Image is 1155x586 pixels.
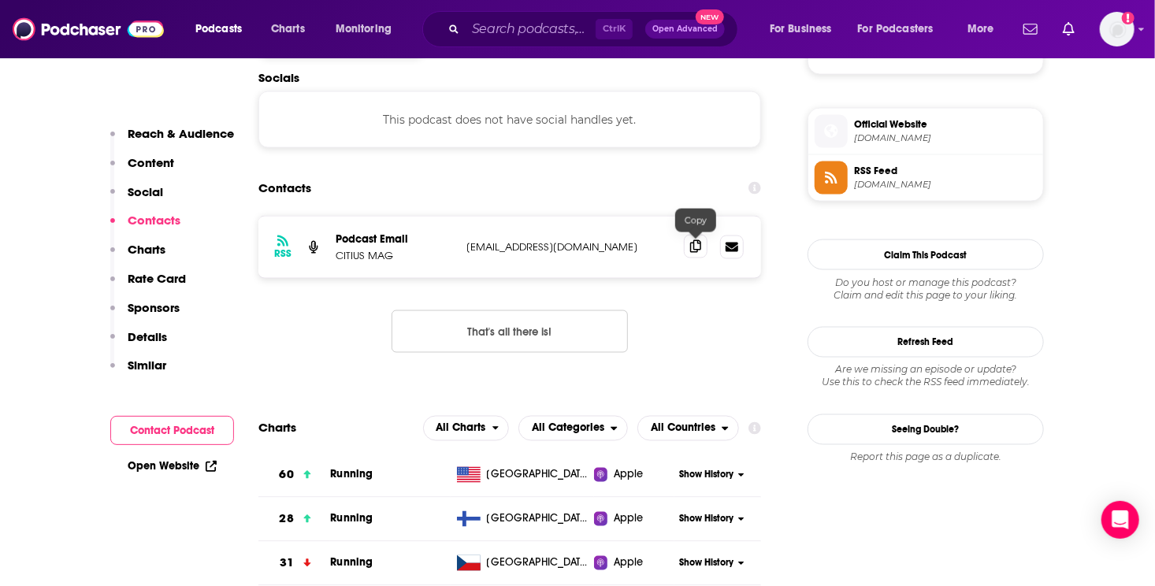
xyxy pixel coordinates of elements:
a: 28 [258,498,330,541]
span: Ctrl K [596,19,633,39]
button: open menu [848,17,956,42]
input: Search podcasts, credits, & more... [466,17,596,42]
span: Apple [614,511,644,527]
h3: 28 [280,510,294,529]
span: RSS Feed [854,164,1037,178]
button: Similar [110,358,166,387]
button: Rate Card [110,271,186,300]
h2: Countries [637,416,739,441]
a: [GEOGRAPHIC_DATA] [451,555,595,571]
p: Social [128,184,163,199]
a: [GEOGRAPHIC_DATA] [451,467,595,483]
svg: Add a profile image [1122,12,1135,24]
h3: RSS [274,247,292,260]
h2: Socials [258,70,761,85]
button: open menu [518,416,628,441]
span: All Countries [651,423,715,434]
h3: 31 [280,554,294,573]
span: Show History [679,513,733,526]
div: Are we missing an episode or update? Use this to check the RSS feed immediately. [808,364,1044,389]
button: Show profile menu [1100,12,1135,46]
img: Podchaser - Follow, Share and Rate Podcasts [13,14,164,44]
button: Contacts [110,213,180,242]
a: 60 [258,454,330,497]
a: Open Website [128,459,217,473]
a: Charts [261,17,314,42]
button: Details [110,329,167,358]
div: This podcast does not have social handles yet. [258,91,761,148]
p: Rate Card [128,271,186,286]
button: Show History [674,557,750,570]
button: Refresh Feed [808,327,1044,358]
button: open menu [325,17,412,42]
h2: Contacts [258,173,311,203]
div: Report this page as a duplicate. [808,451,1044,464]
span: Czech Republic [487,555,589,571]
a: Apple [594,511,674,527]
span: Show History [679,469,733,482]
span: Apple [614,467,644,483]
p: Similar [128,358,166,373]
span: Show History [679,557,733,570]
div: Open Intercom Messenger [1101,501,1139,539]
button: Claim This Podcast [808,239,1044,270]
button: Contact Podcast [110,416,234,445]
span: For Podcasters [858,18,934,40]
p: Reach & Audience [128,126,234,141]
span: Charts [271,18,305,40]
span: New [696,9,724,24]
a: Show notifications dropdown [1017,16,1044,43]
span: More [967,18,994,40]
a: Show notifications dropdown [1057,16,1081,43]
a: Apple [594,555,674,571]
span: Apple [614,555,644,571]
span: United States [487,467,589,483]
p: CITIUS MAG [336,249,454,262]
button: Reach & Audience [110,126,234,155]
a: 31 [258,542,330,585]
button: Content [110,155,174,184]
h2: Platforms [423,416,510,441]
a: Seeing Double? [808,414,1044,445]
span: All Charts [436,423,486,434]
span: Finland [487,511,589,527]
a: Apple [594,467,674,483]
button: Show History [674,469,750,482]
button: open menu [956,17,1014,42]
a: Running [330,468,373,481]
h2: Charts [258,421,296,436]
a: Running [330,512,373,525]
button: open menu [637,416,739,441]
p: Content [128,155,174,170]
button: open menu [184,17,262,42]
a: [GEOGRAPHIC_DATA] [451,511,595,527]
button: open menu [423,416,510,441]
span: Logged in as GregKubie [1100,12,1135,46]
h3: 60 [280,466,294,484]
button: Charts [110,242,165,271]
p: [EMAIL_ADDRESS][DOMAIN_NAME] [466,240,671,254]
p: Sponsors [128,300,180,315]
p: Charts [128,242,165,257]
button: open menu [759,17,852,42]
span: For Business [770,18,832,40]
img: User Profile [1100,12,1135,46]
span: Monitoring [336,18,392,40]
a: Official Website[DOMAIN_NAME] [815,115,1037,148]
span: citiusmag.com [854,132,1037,144]
span: anchor.fm [854,179,1037,191]
div: Claim and edit this page to your liking. [808,276,1044,302]
div: Search podcasts, credits, & more... [437,11,753,47]
span: Official Website [854,117,1037,132]
button: Sponsors [110,300,180,329]
button: Nothing here. [392,310,628,353]
h2: Categories [518,416,628,441]
span: Open Advanced [652,25,718,33]
button: Social [110,184,163,213]
a: Running [330,556,373,569]
p: Podcast Email [336,232,454,246]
